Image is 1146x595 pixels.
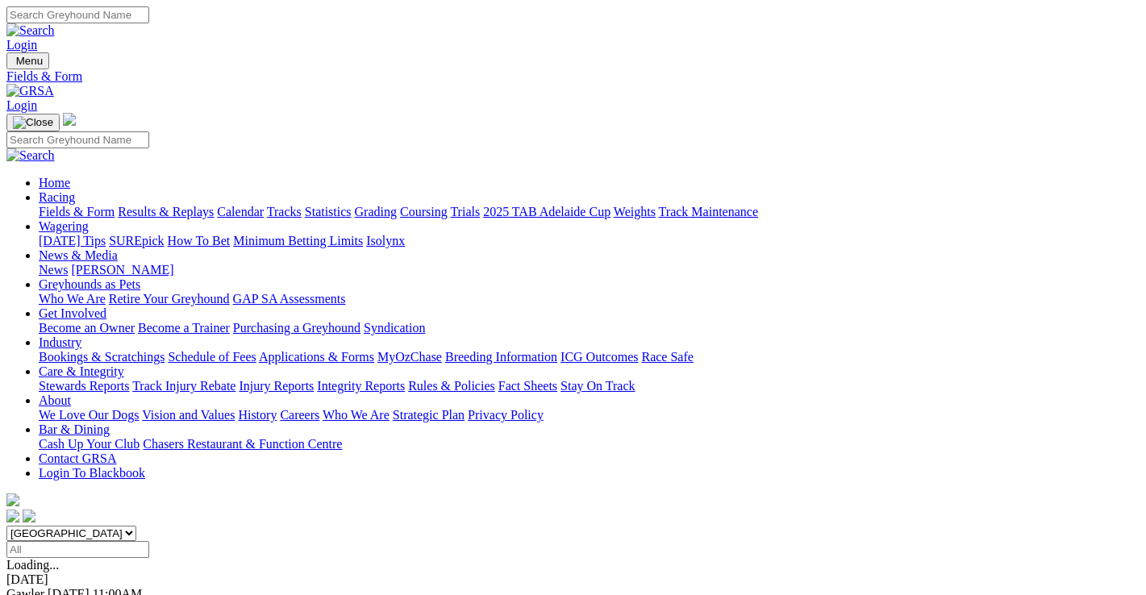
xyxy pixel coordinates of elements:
[39,292,1140,306] div: Greyhounds as Pets
[23,510,35,522] img: twitter.svg
[445,350,557,364] a: Breeding Information
[280,408,319,422] a: Careers
[6,131,149,148] input: Search
[71,263,173,277] a: [PERSON_NAME]
[560,350,638,364] a: ICG Outcomes
[63,113,76,126] img: logo-grsa-white.png
[39,422,110,436] a: Bar & Dining
[355,205,397,218] a: Grading
[39,408,1140,422] div: About
[39,321,1140,335] div: Get Involved
[239,379,314,393] a: Injury Reports
[6,572,1140,587] div: [DATE]
[560,379,635,393] a: Stay On Track
[217,205,264,218] a: Calendar
[39,263,68,277] a: News
[6,98,37,112] a: Login
[109,234,164,248] a: SUREpick
[142,408,235,422] a: Vision and Values
[317,379,405,393] a: Integrity Reports
[450,205,480,218] a: Trials
[143,437,342,451] a: Chasers Restaurant & Function Centre
[39,350,1140,364] div: Industry
[39,408,139,422] a: We Love Our Dogs
[6,558,59,572] span: Loading...
[109,292,230,306] a: Retire Your Greyhound
[641,350,693,364] a: Race Safe
[39,219,89,233] a: Wagering
[6,23,55,38] img: Search
[39,466,145,480] a: Login To Blackbook
[233,321,360,335] a: Purchasing a Greyhound
[39,234,1140,248] div: Wagering
[259,350,374,364] a: Applications & Forms
[6,541,149,558] input: Select date
[39,306,106,320] a: Get Involved
[39,205,1140,219] div: Racing
[39,263,1140,277] div: News & Media
[6,114,60,131] button: Toggle navigation
[305,205,352,218] a: Statistics
[6,493,19,506] img: logo-grsa-white.png
[39,379,1140,393] div: Care & Integrity
[6,510,19,522] img: facebook.svg
[6,84,54,98] img: GRSA
[39,277,140,291] a: Greyhounds as Pets
[168,350,256,364] a: Schedule of Fees
[39,248,118,262] a: News & Media
[39,292,106,306] a: Who We Are
[16,55,43,67] span: Menu
[233,234,363,248] a: Minimum Betting Limits
[39,321,135,335] a: Become an Owner
[323,408,390,422] a: Who We Are
[233,292,346,306] a: GAP SA Assessments
[138,321,230,335] a: Become a Trainer
[39,176,70,189] a: Home
[168,234,231,248] a: How To Bet
[238,408,277,422] a: History
[39,451,116,465] a: Contact GRSA
[614,205,656,218] a: Weights
[39,437,140,451] a: Cash Up Your Club
[498,379,557,393] a: Fact Sheets
[6,69,1140,84] a: Fields & Form
[6,38,37,52] a: Login
[366,234,405,248] a: Isolynx
[483,205,611,218] a: 2025 TAB Adelaide Cup
[39,393,71,407] a: About
[468,408,544,422] a: Privacy Policy
[39,350,165,364] a: Bookings & Scratchings
[393,408,465,422] a: Strategic Plan
[39,205,115,218] a: Fields & Form
[13,116,53,129] img: Close
[39,335,81,349] a: Industry
[39,234,106,248] a: [DATE] Tips
[6,6,149,23] input: Search
[659,205,758,218] a: Track Maintenance
[6,148,55,163] img: Search
[377,350,442,364] a: MyOzChase
[408,379,495,393] a: Rules & Policies
[267,205,302,218] a: Tracks
[118,205,214,218] a: Results & Replays
[39,437,1140,451] div: Bar & Dining
[39,190,75,204] a: Racing
[39,364,124,378] a: Care & Integrity
[400,205,448,218] a: Coursing
[132,379,235,393] a: Track Injury Rebate
[364,321,425,335] a: Syndication
[39,379,129,393] a: Stewards Reports
[6,52,49,69] button: Toggle navigation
